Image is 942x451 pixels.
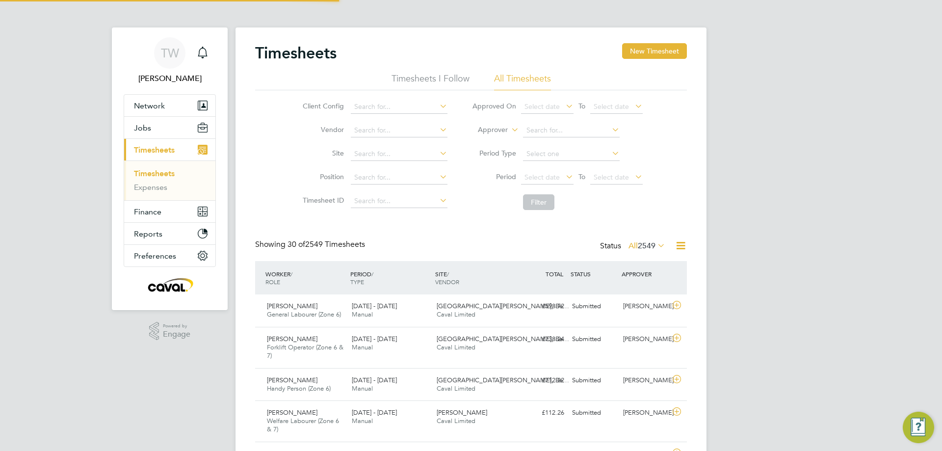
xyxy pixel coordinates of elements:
[622,43,687,59] button: New Timesheet
[134,101,165,110] span: Network
[600,239,667,253] div: Status
[161,47,179,59] span: TW
[124,73,216,84] span: Tim Wells
[112,27,228,310] nav: Main navigation
[619,405,670,421] div: [PERSON_NAME]
[267,408,317,417] span: [PERSON_NAME]
[267,343,343,360] span: Forklift Operator (Zone 6 & 7)
[546,270,563,278] span: TOTAL
[437,310,475,318] span: Caval Limited
[134,123,151,133] span: Jobs
[263,265,348,291] div: WORKER
[352,302,397,310] span: [DATE] - [DATE]
[351,171,447,185] input: Search for...
[437,417,475,425] span: Caval Limited
[568,298,619,315] div: Submitted
[288,239,305,249] span: 30 of
[267,310,341,318] span: General Labourer (Zone 6)
[124,95,215,116] button: Network
[437,384,475,393] span: Caval Limited
[903,412,934,443] button: Engage Resource Center
[134,251,176,261] span: Preferences
[464,125,508,135] label: Approver
[568,372,619,389] div: Submitted
[267,417,339,433] span: Welfare Labourer (Zone 6 & 7)
[348,265,433,291] div: PERIOD
[568,405,619,421] div: Submitted
[288,239,365,249] span: 2549 Timesheets
[134,183,167,192] a: Expenses
[472,102,516,110] label: Approved On
[576,170,588,183] span: To
[255,43,337,63] h2: Timesheets
[300,102,344,110] label: Client Config
[267,335,317,343] span: [PERSON_NAME]
[472,149,516,158] label: Period Type
[351,147,447,161] input: Search for...
[619,372,670,389] div: [PERSON_NAME]
[134,229,162,239] span: Reports
[619,331,670,347] div: [PERSON_NAME]
[351,194,447,208] input: Search for...
[437,343,475,351] span: Caval Limited
[124,117,215,138] button: Jobs
[437,376,569,384] span: [GEOGRAPHIC_DATA][PERSON_NAME], Be…
[290,270,292,278] span: /
[350,278,364,286] span: TYPE
[568,331,619,347] div: Submitted
[352,417,373,425] span: Manual
[437,302,569,310] span: [GEOGRAPHIC_DATA][PERSON_NAME], Be…
[300,196,344,205] label: Timesheet ID
[524,173,560,182] span: Select date
[124,160,215,200] div: Timesheets
[433,265,518,291] div: SITE
[437,335,569,343] span: [GEOGRAPHIC_DATA][PERSON_NAME], Be…
[494,73,551,90] li: All Timesheets
[267,376,317,384] span: [PERSON_NAME]
[517,331,568,347] div: £738.24
[352,310,373,318] span: Manual
[392,73,470,90] li: Timesheets I Follow
[134,207,161,216] span: Finance
[124,223,215,244] button: Reports
[265,278,280,286] span: ROLE
[517,372,568,389] div: £712.32
[163,330,190,339] span: Engage
[351,124,447,137] input: Search for...
[124,277,216,292] a: Go to home page
[524,102,560,111] span: Select date
[435,278,459,286] span: VENDOR
[568,265,619,283] div: STATUS
[517,405,568,421] div: £112.26
[523,124,620,137] input: Search for...
[351,100,447,114] input: Search for...
[300,172,344,181] label: Position
[576,100,588,112] span: To
[638,241,655,251] span: 2549
[124,139,215,160] button: Timesheets
[124,245,215,266] button: Preferences
[134,145,175,155] span: Timesheets
[352,408,397,417] span: [DATE] - [DATE]
[523,194,554,210] button: Filter
[145,277,194,292] img: caval-logo-retina.png
[352,376,397,384] span: [DATE] - [DATE]
[300,125,344,134] label: Vendor
[149,322,191,341] a: Powered byEngage
[472,172,516,181] label: Period
[594,102,629,111] span: Select date
[371,270,373,278] span: /
[628,241,665,251] label: All
[124,37,216,84] a: TW[PERSON_NAME]
[619,265,670,283] div: APPROVER
[163,322,190,330] span: Powered by
[352,384,373,393] span: Manual
[594,173,629,182] span: Select date
[267,302,317,310] span: [PERSON_NAME]
[134,169,175,178] a: Timesheets
[437,408,487,417] span: [PERSON_NAME]
[255,239,367,250] div: Showing
[517,298,568,315] div: £598.72
[523,147,620,161] input: Select one
[447,270,449,278] span: /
